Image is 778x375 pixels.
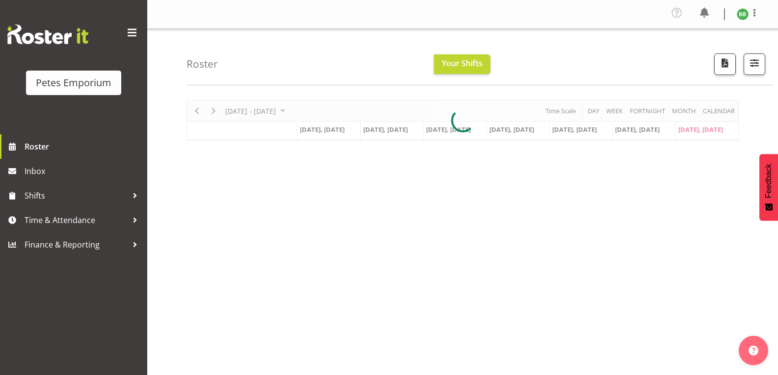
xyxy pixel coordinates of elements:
div: Petes Emporium [36,75,111,90]
button: Download a PDF of the roster according to the set date range. [714,53,736,75]
span: Feedback [764,164,773,198]
button: Filter Shifts [744,53,765,75]
span: Roster [25,139,142,154]
button: Your Shifts [434,54,490,74]
h4: Roster [187,58,218,70]
span: Finance & Reporting [25,237,128,252]
span: Shifts [25,188,128,203]
img: beena-bist9974.jpg [737,8,749,20]
img: Rosterit website logo [7,25,88,44]
button: Feedback - Show survey [759,154,778,221]
span: Time & Attendance [25,213,128,227]
span: Your Shifts [442,58,483,69]
span: Inbox [25,164,142,178]
img: help-xxl-2.png [749,346,758,355]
